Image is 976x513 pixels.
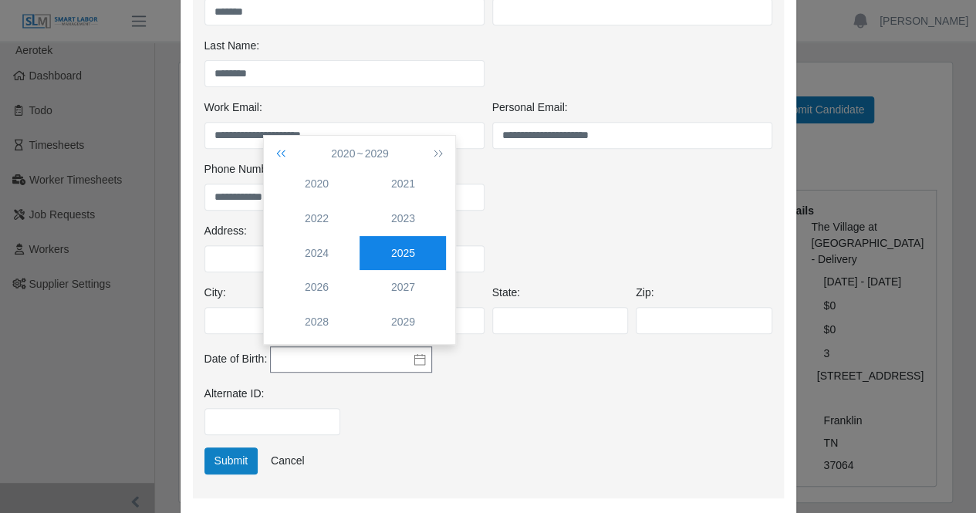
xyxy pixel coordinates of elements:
[204,351,268,367] label: Date of Birth:
[365,147,389,160] span: 2029
[204,100,262,116] label: Work Email:
[273,279,360,295] div: 2026
[273,176,360,192] div: 2020
[492,100,568,116] label: Personal Email:
[492,285,521,301] label: State:
[331,147,355,160] span: 2020
[360,314,446,330] div: 2029
[261,447,315,474] a: Cancel
[12,12,576,29] body: Rich Text Area. Press ALT-0 for help.
[360,245,446,262] div: 2025
[204,38,260,54] label: Last Name:
[273,245,360,262] div: 2024
[204,223,247,239] label: Address:
[360,279,446,295] div: 2027
[636,285,653,301] label: Zip:
[360,211,446,227] div: 2023
[204,447,258,474] button: Submit
[360,176,446,192] div: 2021
[204,386,265,402] label: Alternate ID:
[273,314,360,330] div: 2028
[273,211,360,227] div: 2022
[204,285,226,301] label: City:
[204,161,280,177] label: Phone Number:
